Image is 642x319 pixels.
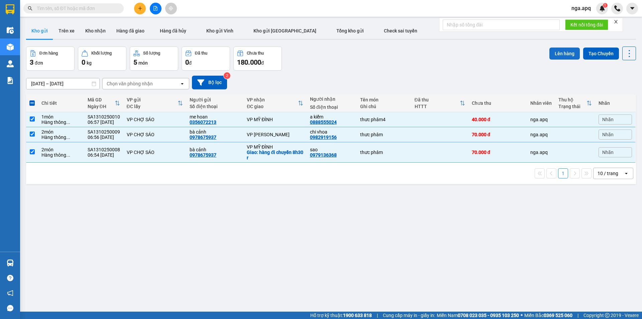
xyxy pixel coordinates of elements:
[127,150,183,155] div: VP CHỢ SÁO
[384,28,417,33] span: Check sai tuyến
[190,135,216,140] div: 0978675937
[360,104,408,109] div: Ghi chú
[153,6,158,11] span: file-add
[41,100,81,106] div: Chi tiết
[247,144,303,150] div: VP MỸ ĐÌNH
[107,80,153,87] div: Chọn văn phòng nhận
[190,104,240,109] div: Số điện thoại
[530,132,552,137] div: nga.apq
[310,114,354,119] div: a kiểm
[247,132,303,137] div: VP [PERSON_NAME]
[138,6,142,11] span: plus
[133,58,137,66] span: 5
[247,104,298,109] div: ĐC giao
[127,97,178,102] div: VP gửi
[66,152,70,158] span: ...
[472,150,524,155] div: 70.000 đ
[602,150,614,155] span: Nhãn
[614,19,618,24] span: close
[629,5,635,11] span: caret-down
[530,100,552,106] div: Nhân viên
[360,117,408,122] div: thưc phâm4
[437,312,519,319] span: Miền Nam
[169,6,173,11] span: aim
[127,104,178,109] div: ĐC lấy
[599,100,632,106] div: Nhãn
[7,290,13,296] span: notification
[192,76,227,89] button: Bộ lọc
[190,147,240,152] div: bà cảnh
[206,28,233,33] span: Kho gửi Vinh
[138,60,148,66] span: món
[190,114,240,119] div: me hoan
[343,313,372,318] strong: 1900 633 818
[134,3,146,14] button: plus
[30,58,33,66] span: 3
[544,313,572,318] strong: 0369 525 060
[247,51,264,56] div: Chưa thu
[360,132,408,137] div: thưc phâm
[614,5,620,11] img: phone-icon
[41,147,81,152] div: 2 món
[605,313,610,318] span: copyright
[558,168,568,178] button: 1
[143,51,160,56] div: Số lượng
[555,94,595,112] th: Toggle SortBy
[41,152,81,158] div: Hàng thông thường
[84,94,123,112] th: Toggle SortBy
[602,117,614,122] span: Nhãn
[88,104,115,109] div: Ngày ĐH
[604,3,606,8] span: 1
[458,313,519,318] strong: 0708 023 035 - 0935 103 250
[583,48,619,60] button: Tạo Chuyến
[182,47,230,71] button: Đã thu0đ
[598,170,618,177] div: 10 / trang
[28,6,32,11] span: search
[130,47,178,71] button: Số lượng5món
[190,152,216,158] div: 0978675937
[88,147,120,152] div: SA1310250008
[88,129,120,135] div: SA1310250009
[160,28,186,33] span: Hàng đã hủy
[190,129,240,135] div: bà cảnh
[185,58,189,66] span: 0
[41,135,81,140] div: Hàng thông thường
[88,119,120,125] div: 06:57 [DATE]
[243,94,307,112] th: Toggle SortBy
[247,150,303,160] div: Giao: hàng đi chuyến 8h30 r
[310,312,372,319] span: Hỗ trợ kỹ thuật:
[150,3,162,14] button: file-add
[558,97,586,102] div: Thu hộ
[41,114,81,119] div: 1 món
[383,312,435,319] span: Cung cấp máy in - giấy in:
[6,4,14,14] img: logo-vxr
[91,51,112,56] div: Khối lượng
[443,19,560,30] input: Nhập số tổng đài
[123,94,187,112] th: Toggle SortBy
[78,47,126,71] button: Khối lượng0kg
[7,27,14,34] img: warehouse-icon
[602,132,614,137] span: Nhãn
[127,132,183,137] div: VP CHỢ SÁO
[66,119,70,125] span: ...
[7,305,13,311] span: message
[524,312,572,319] span: Miền Bắc
[415,104,460,109] div: HTTT
[82,58,85,66] span: 0
[261,60,264,66] span: đ
[41,129,81,135] div: 2 món
[35,60,43,66] span: đơn
[88,97,115,102] div: Mã GD
[472,117,524,122] div: 40.000 đ
[190,97,240,102] div: Người gửi
[190,119,216,125] div: 0356072213
[530,150,552,155] div: nga.apq
[577,312,578,319] span: |
[253,28,316,33] span: Kho gửi [GEOGRAPHIC_DATA]
[26,47,75,71] button: Đơn hàng3đơn
[7,77,14,84] img: solution-icon
[624,171,629,176] svg: open
[37,5,116,12] input: Tìm tên, số ĐT hoặc mã đơn
[111,23,150,39] button: Hàng đã giao
[310,129,354,135] div: chi vhoa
